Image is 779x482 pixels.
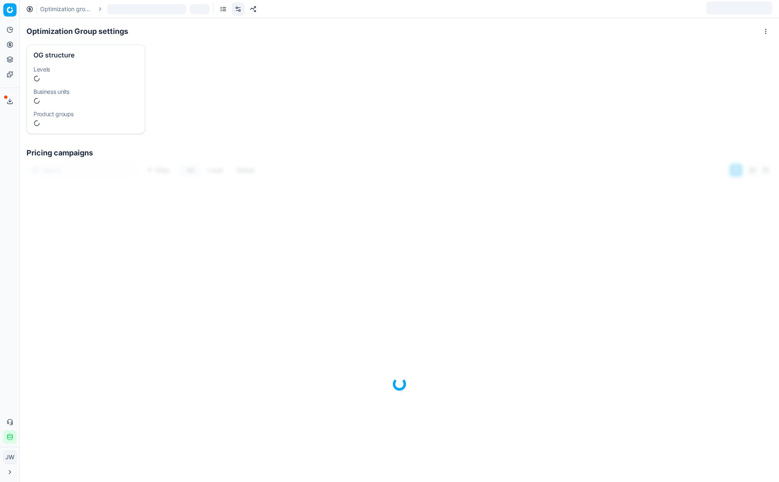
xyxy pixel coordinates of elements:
[40,4,210,14] nav: breadcrumb
[3,451,17,464] button: JW
[40,5,93,13] a: Optimization groups
[4,451,16,463] span: JW
[33,52,138,58] div: OG structure
[33,67,138,72] dt: Levels
[20,147,779,159] h1: Pricing campaigns
[33,111,138,117] dt: Product groups
[26,26,128,37] h1: Optimization Group settings
[33,89,138,95] dt: Business units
